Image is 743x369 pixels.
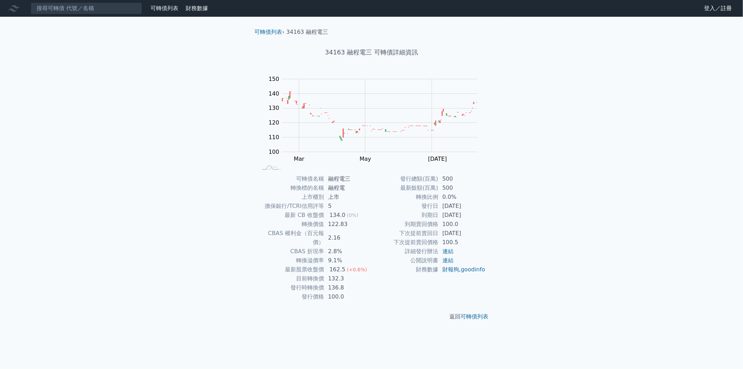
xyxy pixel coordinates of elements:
[347,267,367,272] span: (+0.6%)
[257,202,324,211] td: 擔保銀行/TCRI信用評等
[324,183,372,193] td: 融程電
[257,247,324,256] td: CBAS 折現率
[269,90,279,97] tspan: 140
[438,220,486,229] td: 100.0
[372,229,438,238] td: 下次提前賣回日
[257,292,324,301] td: 發行價格
[438,265,486,274] td: ,
[324,202,372,211] td: 5
[347,212,358,218] span: (0%)
[698,3,737,14] a: 登入／註冊
[360,156,371,162] tspan: May
[442,248,454,255] a: 連結
[324,256,372,265] td: 9.1%
[438,202,486,211] td: [DATE]
[372,211,438,220] td: 到期日
[257,220,324,229] td: 轉換價值
[438,174,486,183] td: 500
[257,193,324,202] td: 上市櫃別
[257,183,324,193] td: 轉換標的名稱
[269,119,279,126] tspan: 120
[442,257,454,264] a: 連結
[257,265,324,274] td: 最新股票收盤價
[372,183,438,193] td: 最新餘額(百萬)
[324,292,372,301] td: 100.0
[324,247,372,256] td: 2.8%
[328,211,347,220] div: 134.0
[442,266,459,273] a: 財報狗
[249,312,494,321] p: 返回
[438,183,486,193] td: 500
[324,174,372,183] td: 融程電三
[324,283,372,292] td: 136.8
[294,156,305,162] tspan: Mar
[438,229,486,238] td: [DATE]
[372,256,438,265] td: 公開說明書
[461,266,485,273] a: goodinfo
[438,211,486,220] td: [DATE]
[257,174,324,183] td: 可轉債名稱
[324,193,372,202] td: 上市
[150,5,178,12] a: 可轉債列表
[269,134,279,141] tspan: 110
[324,274,372,283] td: 132.3
[269,105,279,111] tspan: 130
[257,229,324,247] td: CBAS 權利金（百元報價）
[265,76,488,163] g: Chart
[255,28,285,36] li: ›
[269,149,279,155] tspan: 100
[257,274,324,283] td: 目前轉換價
[372,174,438,183] td: 發行總額(百萬)
[372,247,438,256] td: 詳細發行辦法
[324,229,372,247] td: 2.16
[372,193,438,202] td: 轉換比例
[324,220,372,229] td: 122.83
[257,283,324,292] td: 發行時轉換價
[372,220,438,229] td: 到期賣回價格
[186,5,208,12] a: 財務數據
[372,202,438,211] td: 發行日
[438,193,486,202] td: 0.0%
[257,256,324,265] td: 轉換溢價率
[461,313,489,320] a: 可轉債列表
[428,156,447,162] tspan: [DATE]
[249,47,494,57] h1: 34163 融程電三 可轉債詳細資訊
[31,2,142,14] input: 搜尋可轉債 代號／名稱
[372,265,438,274] td: 財務數據
[438,238,486,247] td: 100.5
[269,76,279,82] tspan: 150
[286,28,328,36] li: 34163 融程電三
[328,265,347,274] div: 162.5
[372,238,438,247] td: 下次提前賣回價格
[255,29,283,35] a: 可轉債列表
[257,211,324,220] td: 最新 CB 收盤價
